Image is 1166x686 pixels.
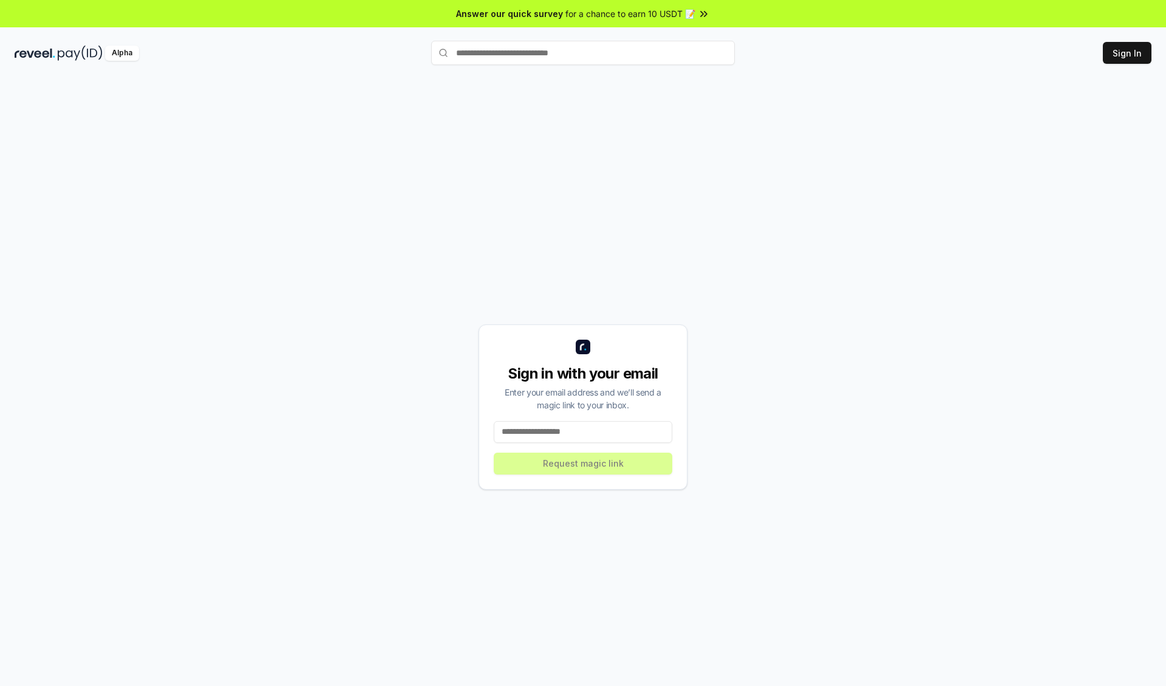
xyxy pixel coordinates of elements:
div: Sign in with your email [494,364,672,383]
span: for a chance to earn 10 USDT 📝 [565,7,695,20]
img: pay_id [58,46,103,61]
div: Enter your email address and we’ll send a magic link to your inbox. [494,386,672,411]
div: Alpha [105,46,139,61]
img: reveel_dark [15,46,55,61]
button: Sign In [1103,42,1151,64]
span: Answer our quick survey [456,7,563,20]
img: logo_small [576,340,590,354]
